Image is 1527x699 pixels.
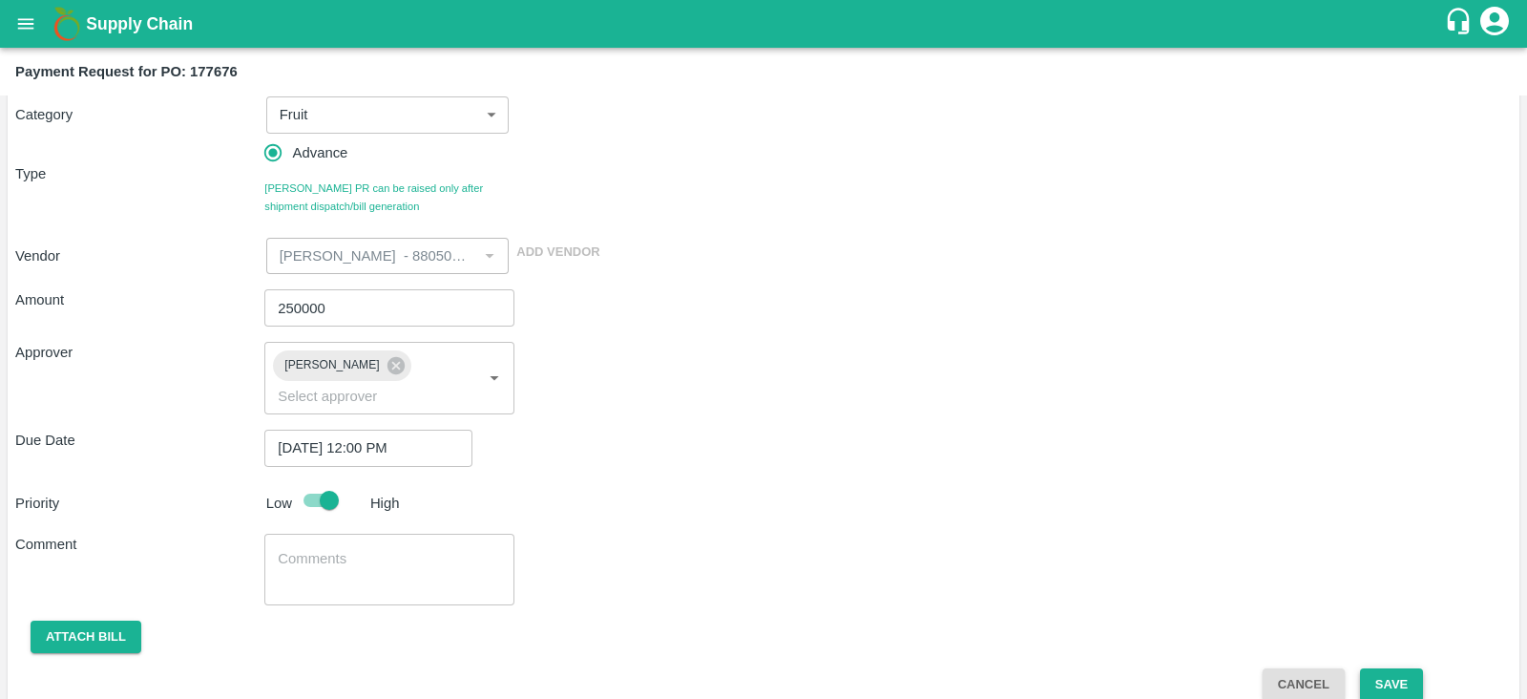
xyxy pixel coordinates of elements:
p: Comment [15,534,264,555]
p: Category [15,104,259,125]
p: Vendor [15,245,259,266]
input: Advance amount [264,289,513,326]
input: Select approver [270,384,451,409]
span: Advance [293,142,348,163]
p: Priority [15,493,259,514]
span: [PERSON_NAME] PR can be raised only after shipment dispatch/bill generation [264,180,513,215]
p: Low [266,493,292,514]
button: open drawer [4,2,48,46]
button: Open [482,366,507,391]
b: Payment Request for PO: 177676 [15,64,238,79]
p: Fruit [280,104,308,125]
p: Approver [15,342,264,363]
div: account of current user [1477,4,1512,44]
b: Supply Chain [86,14,193,33]
p: Type [15,163,264,184]
div: [PERSON_NAME] [273,350,410,381]
input: Choose date, selected date is Sep 20, 2025 [264,430,459,466]
p: High [370,493,400,514]
div: customer-support [1444,7,1477,41]
a: Supply Chain [86,11,1444,37]
span: [PERSON_NAME] [273,355,390,375]
p: Due Date [15,430,264,451]
p: Amount [15,289,264,310]
button: Attach bill [31,621,141,654]
img: logo [48,5,86,43]
input: Select Vendor [272,244,472,268]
